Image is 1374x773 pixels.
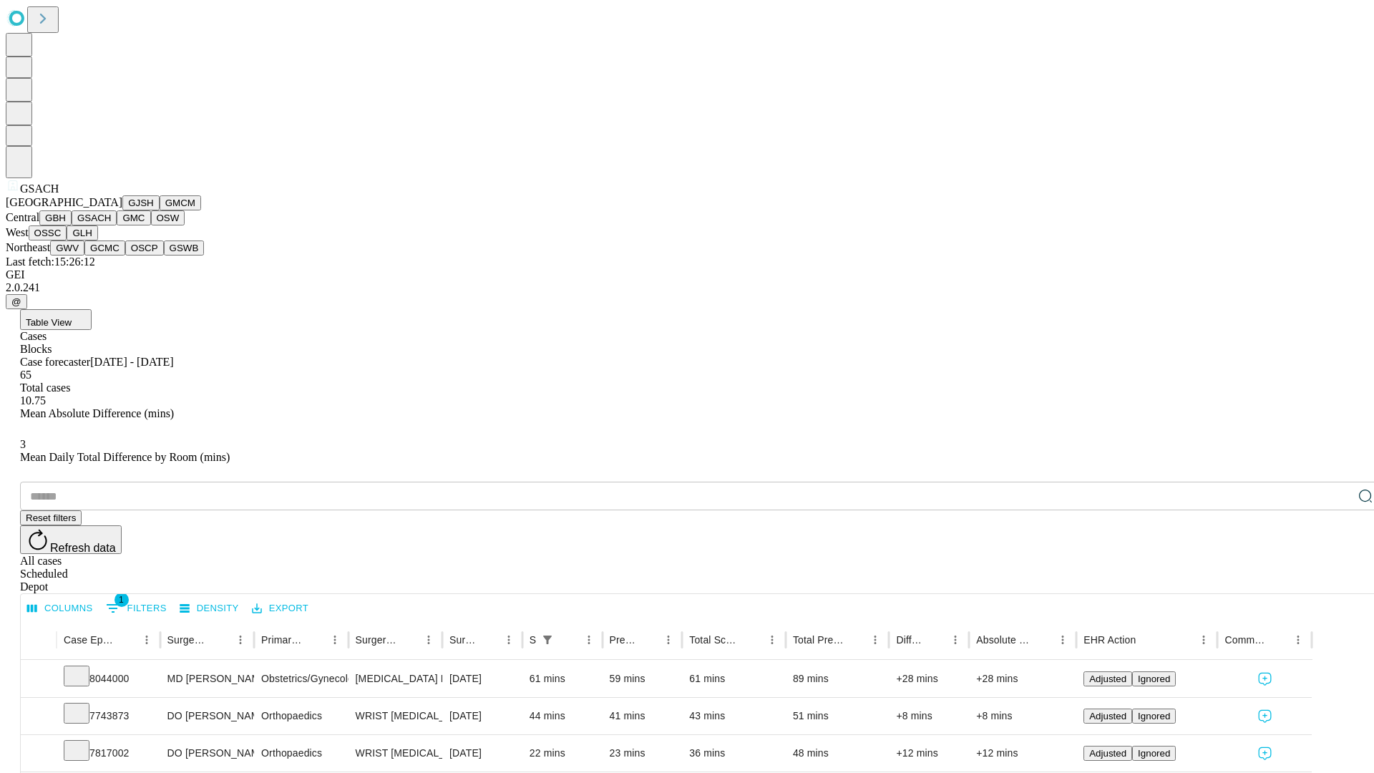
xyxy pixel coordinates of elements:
div: Difference [896,634,924,646]
span: Last fetch: 15:26:12 [6,256,95,268]
button: GBH [39,210,72,225]
button: GSWB [164,240,205,256]
button: OSCP [125,240,164,256]
span: Northeast [6,241,50,253]
div: [MEDICAL_DATA] FULGURATION OVIDUCTS [356,661,435,697]
div: 7817002 [64,735,153,772]
span: 10.75 [20,394,46,407]
div: 8044000 [64,661,153,697]
div: Surgery Date [449,634,477,646]
div: 43 mins [689,698,779,734]
button: Adjusted [1083,671,1132,686]
span: 3 [20,438,26,450]
div: GEI [6,268,1368,281]
button: Table View [20,309,92,330]
span: Ignored [1138,711,1170,721]
div: +8 mins [896,698,962,734]
button: Menu [945,630,965,650]
div: Surgeon Name [167,634,209,646]
div: 41 mins [610,698,676,734]
button: Menu [762,630,782,650]
button: Sort [845,630,865,650]
div: 22 mins [530,735,595,772]
button: Expand [28,704,49,729]
button: Menu [658,630,678,650]
button: Show filters [537,630,557,650]
div: DO [PERSON_NAME] [PERSON_NAME] [167,735,247,772]
span: Mean Daily Total Difference by Room (mins) [20,451,230,463]
span: @ [11,296,21,307]
button: Reset filters [20,510,82,525]
div: [DATE] [449,735,515,772]
button: @ [6,294,27,309]
button: Menu [865,630,885,650]
button: Adjusted [1083,709,1132,724]
button: Menu [230,630,250,650]
button: Select columns [24,598,97,620]
div: Surgery Name [356,634,397,646]
span: Case forecaster [20,356,90,368]
button: Menu [579,630,599,650]
button: Sort [925,630,945,650]
span: Ignored [1138,674,1170,684]
button: GMC [117,210,150,225]
span: Central [6,211,39,223]
div: Comments [1224,634,1266,646]
button: Ignored [1132,671,1176,686]
button: Menu [325,630,345,650]
button: Export [248,598,312,620]
div: 59 mins [610,661,676,697]
button: Expand [28,742,49,767]
span: [GEOGRAPHIC_DATA] [6,196,122,208]
button: Menu [419,630,439,650]
button: Sort [399,630,419,650]
div: Primary Service [261,634,303,646]
div: [DATE] [449,661,515,697]
span: [DATE] - [DATE] [90,356,173,368]
span: Refresh data [50,542,116,554]
div: EHR Action [1083,634,1136,646]
button: Sort [1268,630,1288,650]
div: 1 active filter [537,630,557,650]
span: 65 [20,369,31,381]
span: Adjusted [1089,748,1126,759]
button: Menu [499,630,519,650]
div: 61 mins [689,661,779,697]
div: +28 mins [976,661,1069,697]
button: OSSC [29,225,67,240]
button: Menu [137,630,157,650]
span: 1 [114,593,129,607]
button: Sort [559,630,579,650]
button: Show filters [102,597,170,620]
div: Orthopaedics [261,735,341,772]
div: +8 mins [976,698,1069,734]
div: +12 mins [976,735,1069,772]
span: Adjusted [1089,674,1126,684]
span: West [6,226,29,238]
div: 89 mins [793,661,882,697]
div: 48 mins [793,735,882,772]
div: 36 mins [689,735,779,772]
button: OSW [151,210,185,225]
div: 2.0.241 [6,281,1368,294]
div: WRIST [MEDICAL_DATA] SURGERY RELEASE TRANSVERSE [MEDICAL_DATA] LIGAMENT [356,735,435,772]
div: [DATE] [449,698,515,734]
button: Sort [742,630,762,650]
div: 7743873 [64,698,153,734]
div: MD [PERSON_NAME] [167,661,247,697]
div: +12 mins [896,735,962,772]
span: Reset filters [26,512,76,523]
button: Sort [479,630,499,650]
div: WRIST [MEDICAL_DATA] SURGERY RELEASE TRANSVERSE [MEDICAL_DATA] LIGAMENT [356,698,435,734]
div: 23 mins [610,735,676,772]
div: 61 mins [530,661,595,697]
div: +28 mins [896,661,962,697]
span: Table View [26,317,72,328]
button: Expand [28,667,49,692]
div: DO [PERSON_NAME] [PERSON_NAME] [167,698,247,734]
div: 51 mins [793,698,882,734]
div: Predicted In Room Duration [610,634,638,646]
div: Total Scheduled Duration [689,634,741,646]
button: Sort [210,630,230,650]
button: Refresh data [20,525,122,554]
